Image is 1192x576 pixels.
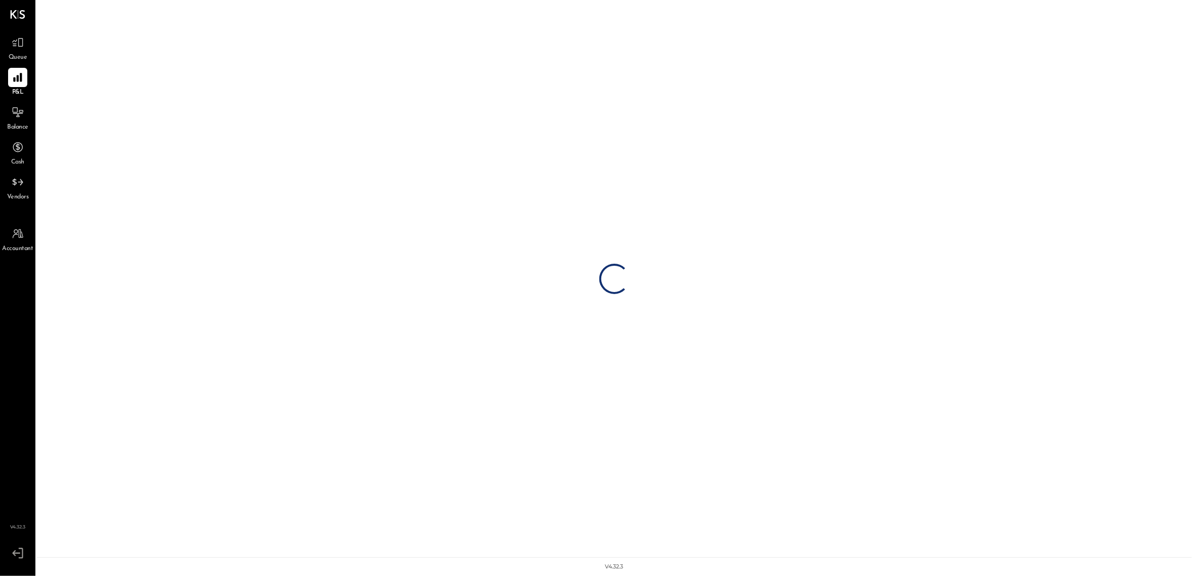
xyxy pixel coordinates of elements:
[7,193,29,202] span: Vendors
[11,158,24,167] span: Cash
[3,244,33,254] span: Accountant
[7,123,28,132] span: Balance
[12,88,24,97] span: P&L
[605,563,624,571] div: v 4.32.3
[1,33,35,62] a: Queue
[9,53,27,62] span: Queue
[1,224,35,254] a: Accountant
[1,173,35,202] a: Vendors
[1,138,35,167] a: Cash
[1,103,35,132] a: Balance
[1,68,35,97] a: P&L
